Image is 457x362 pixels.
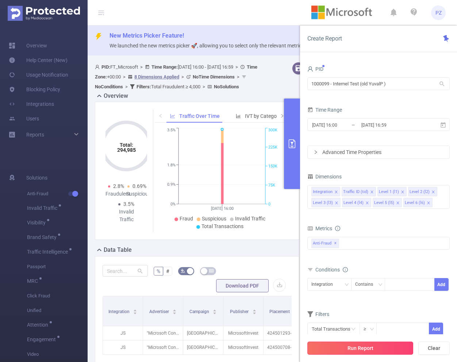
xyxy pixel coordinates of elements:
tspan: [DATE] 16:00 [211,206,233,211]
span: % [157,268,160,274]
span: 3.5% [123,201,134,207]
span: Fraud [180,216,193,222]
i: icon: caret-up [252,308,256,311]
b: No Solutions [214,84,239,89]
div: Level 2 (l2) [410,187,430,197]
span: > [200,84,207,89]
div: Sort [172,308,177,313]
p: [GEOGRAPHIC_DATA]-DISPLAY [282436] [183,326,223,340]
b: Time Range: [151,64,178,70]
i: icon: close [334,190,338,195]
a: Overview [9,38,47,53]
span: > [233,64,240,70]
div: Level 5 (l5) [374,198,394,208]
img: Protected Media [8,6,80,21]
span: Total Fraudulent ≥ 4,000 [137,84,200,89]
li: Level 2 (l2) [408,187,437,196]
span: Anti-Fraud [27,186,88,201]
li: Level 6 (l6) [403,198,433,207]
p: MicrosoftInvest [223,340,263,354]
p: MicrosoftInvest [223,326,263,340]
tspan: 1.8% [167,163,176,167]
div: ≥ [364,323,371,335]
li: Level 3 (l3) [311,198,341,207]
i: icon: caret-up [173,308,177,311]
span: Traffic Intelligence [27,249,70,254]
button: Clear [418,342,450,355]
span: ✕ [334,239,337,248]
i: icon: down [378,282,383,288]
span: Anti-Fraud [311,239,339,248]
span: We launched the new metrics picker 🚀, allowing you to select only the relevant metrics for your e... [110,43,422,49]
h2: Overview [104,92,128,100]
tspan: 300K [268,128,277,133]
span: # [166,268,169,274]
i: icon: down [370,327,374,332]
span: 0.69% [133,183,146,189]
li: Level 1 (l1) [377,187,407,196]
i: icon: close [365,201,369,205]
button: Run Report [307,342,413,355]
i: icon: left [158,113,163,118]
b: No Time Dimensions [193,74,235,80]
span: Dimensions [307,174,342,180]
a: Integrations [9,97,54,111]
span: Total Transactions [201,223,243,229]
span: Brand Safety [27,235,59,240]
u: 8 Dimensions Applied [134,74,179,80]
button: Download PDF [216,279,269,292]
li: Integration [311,187,340,196]
div: Contains [355,278,378,290]
div: Level 4 (l4) [343,198,364,208]
div: Sort [252,308,257,313]
tspan: 0% [170,202,176,207]
i: icon: close [401,190,404,195]
button: Add [429,323,443,335]
h2: Data Table [104,246,132,254]
i: icon: caret-down [133,311,137,313]
span: Create Report [307,35,342,42]
b: No Conditions [95,84,123,89]
li: Traffic ID (tid) [342,187,376,196]
p: [GEOGRAPHIC_DATA]-DISPLAY [282436] [183,340,223,354]
i: icon: close [431,190,435,195]
div: Level 1 (l1) [379,187,399,197]
span: > [179,74,186,80]
span: Passport [27,259,88,274]
span: Campaign [189,309,210,314]
span: MRC [27,278,41,284]
span: Reports [26,132,44,138]
i: icon: bar-chart [236,113,241,119]
span: 2.8% [113,183,124,189]
div: Invalid Traffic [116,208,137,223]
tspan: 150K [268,164,277,169]
span: Traffic Over Time [179,113,220,119]
span: New Metrics Picker Feature! [110,32,184,39]
b: PID: [101,64,110,70]
div: Sort [212,308,217,313]
tspan: 225K [268,145,277,150]
tspan: 0 [268,202,270,207]
i: icon: info-circle [343,267,348,272]
span: PID [307,66,323,72]
span: Advertiser [149,309,170,314]
li: Level 5 (l5) [373,198,402,207]
i: icon: bg-colors [181,269,185,273]
i: icon: down [345,282,349,288]
span: Conditions [315,267,348,273]
div: Integration [313,187,333,197]
p: "Microsoft Consumer Devices" [5155] [143,340,183,354]
p: "Microsoft Consumer Devices" [5155] [143,326,183,340]
span: IVT by Category [245,113,281,119]
span: Time Range [307,107,342,113]
div: Sort [133,308,137,313]
i: icon: caret-up [133,308,137,311]
span: Unified [27,303,88,318]
i: icon: caret-down [173,311,177,313]
span: > [138,64,145,70]
i: icon: info-circle [335,226,340,231]
i: icon: caret-down [213,311,217,313]
b: Filters : [137,84,151,89]
p: 424501293-MSPR-Xandr-OE-X_300x600_X_BAN_DT_DYN_MUL_D_TP_IND_BL_AUT-RT_Copilot_Q126_USA_PROG_X_CON... [264,326,303,340]
div: Integration [311,278,338,290]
